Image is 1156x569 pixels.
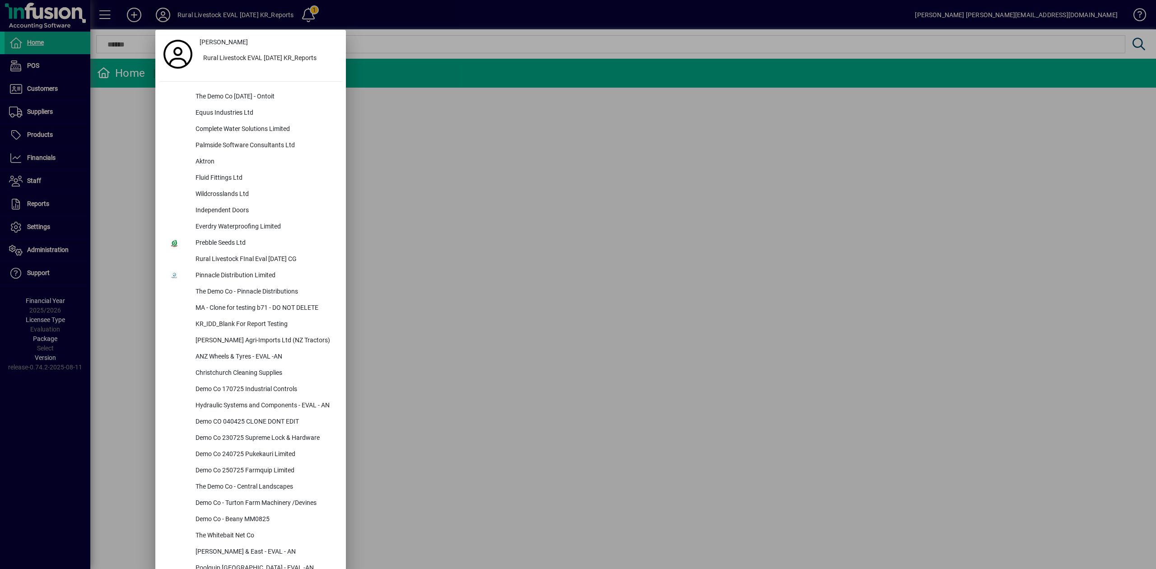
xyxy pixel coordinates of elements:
[188,349,341,365] div: ANZ Wheels & Tyres - EVAL -AN
[160,187,341,203] button: Wildcrosslands Ltd
[160,430,341,447] button: Demo Co 230725 Supreme Lock & Hardware
[188,544,341,560] div: [PERSON_NAME] & East - EVAL - AN
[188,121,341,138] div: Complete Water Solutions Limited
[160,203,341,219] button: Independent Doors
[188,463,341,479] div: Demo Co 250725 Farmquip Limited
[160,268,341,284] button: Pinnacle Distribution Limited
[160,544,341,560] button: [PERSON_NAME] & East - EVAL - AN
[188,447,341,463] div: Demo Co 240725 Pukekauri Limited
[188,89,341,105] div: The Demo Co [DATE] - Ontoit
[188,154,341,170] div: Aktron
[160,121,341,138] button: Complete Water Solutions Limited
[188,414,341,430] div: Demo CO 040425 CLONE DONT EDIT
[160,333,341,349] button: [PERSON_NAME] Agri-Imports Ltd (NZ Tractors)
[188,382,341,398] div: Demo Co 170725 Industrial Controls
[188,317,341,333] div: KR_IDD_Blank For Report Testing
[160,512,341,528] button: Demo Co - Beany MM0825
[160,170,341,187] button: Fluid Fittings Ltd
[196,34,341,51] a: [PERSON_NAME]
[160,46,196,62] a: Profile
[188,284,341,300] div: The Demo Co - Pinnacle Distributions
[160,105,341,121] button: Equus Industries Ltd
[188,235,341,252] div: Prebble Seeds Ltd
[188,528,341,544] div: The Whitebait Net Co
[188,268,341,284] div: Pinnacle Distribution Limited
[188,333,341,349] div: [PERSON_NAME] Agri-Imports Ltd (NZ Tractors)
[188,138,341,154] div: Palmside Software Consultants Ltd
[160,447,341,463] button: Demo Co 240725 Pukekauri Limited
[160,317,341,333] button: KR_IDD_Blank For Report Testing
[160,252,341,268] button: Rural Livestock FInal Eval [DATE] CG
[188,203,341,219] div: Independent Doors
[188,105,341,121] div: Equus Industries Ltd
[188,365,341,382] div: Christchurch Cleaning Supplies
[160,495,341,512] button: Demo Co - Turton Farm Machinery /Devines
[160,365,341,382] button: Christchurch Cleaning Supplies
[188,495,341,512] div: Demo Co - Turton Farm Machinery /Devines
[160,138,341,154] button: Palmside Software Consultants Ltd
[160,219,341,235] button: Everdry Waterproofing Limited
[160,300,341,317] button: MA - Clone for testing b71 - DO NOT DELETE
[188,430,341,447] div: Demo Co 230725 Supreme Lock & Hardware
[160,463,341,479] button: Demo Co 250725 Farmquip Limited
[188,187,341,203] div: Wildcrosslands Ltd
[188,479,341,495] div: The Demo Co - Central Landscapes
[188,219,341,235] div: Everdry Waterproofing Limited
[160,414,341,430] button: Demo CO 040425 CLONE DONT EDIT
[160,528,341,544] button: The Whitebait Net Co
[160,349,341,365] button: ANZ Wheels & Tyres - EVAL -AN
[160,479,341,495] button: The Demo Co - Central Landscapes
[160,382,341,398] button: Demo Co 170725 Industrial Controls
[188,398,341,414] div: Hydraulic Systems and Components - EVAL - AN
[160,154,341,170] button: Aktron
[188,512,341,528] div: Demo Co - Beany MM0825
[160,89,341,105] button: The Demo Co [DATE] - Ontoit
[160,284,341,300] button: The Demo Co - Pinnacle Distributions
[188,170,341,187] div: Fluid Fittings Ltd
[196,51,341,67] button: Rural Livestock EVAL [DATE] KR_Reports
[188,300,341,317] div: MA - Clone for testing b71 - DO NOT DELETE
[200,37,248,47] span: [PERSON_NAME]
[160,235,341,252] button: Prebble Seeds Ltd
[160,398,341,414] button: Hydraulic Systems and Components - EVAL - AN
[188,252,341,268] div: Rural Livestock FInal Eval [DATE] CG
